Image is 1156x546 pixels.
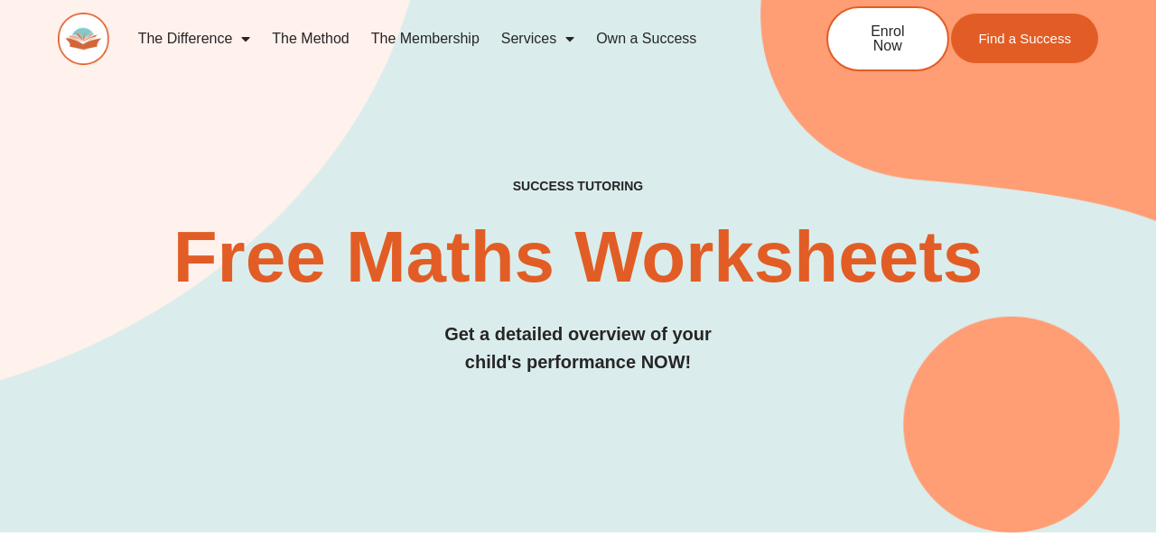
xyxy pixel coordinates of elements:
[127,18,768,60] nav: Menu
[58,179,1098,194] h4: SUCCESS TUTORING​
[826,6,949,71] a: Enrol Now
[360,18,490,60] a: The Membership
[58,320,1098,376] h3: Get a detailed overview of your child's performance NOW!
[127,18,262,60] a: The Difference
[951,14,1098,63] a: Find a Success
[490,18,585,60] a: Services
[585,18,707,60] a: Own a Success
[58,221,1098,293] h2: Free Maths Worksheets​
[261,18,359,60] a: The Method
[978,32,1071,45] span: Find a Success
[855,24,920,53] span: Enrol Now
